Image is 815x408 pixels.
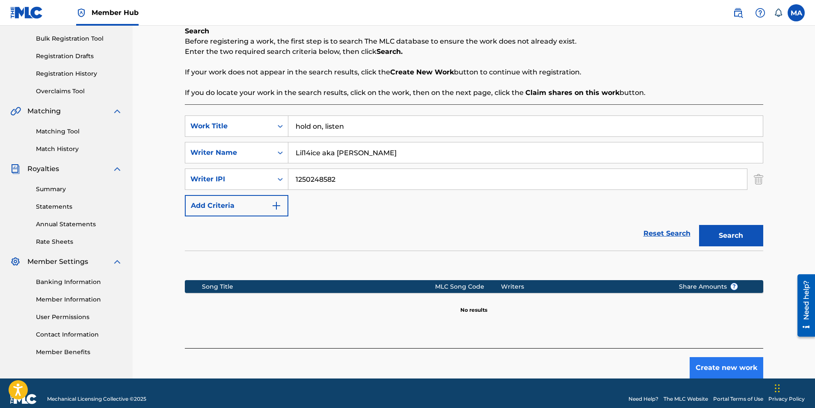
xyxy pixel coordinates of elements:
a: Privacy Policy [768,395,805,403]
div: Drag [775,375,780,401]
iframe: Chat Widget [772,367,815,408]
button: Create new work [690,357,763,378]
button: Search [699,225,763,246]
a: Registration Drafts [36,52,122,61]
span: Mechanical Licensing Collective © 2025 [47,395,146,403]
strong: Claim shares on this work [525,89,619,97]
strong: Create New Work [390,68,454,76]
a: Annual Statements [36,220,122,229]
a: Overclaims Tool [36,87,122,96]
p: If your work does not appear in the search results, click the button to continue with registration. [185,67,763,77]
a: Match History [36,145,122,154]
div: Help [752,4,769,21]
span: ? [731,283,738,290]
a: User Permissions [36,313,122,322]
img: expand [112,257,122,267]
div: Song Title [202,282,435,291]
span: Member Settings [27,257,88,267]
a: Summary [36,185,122,194]
a: Need Help? [628,395,658,403]
div: Work Title [190,121,267,131]
img: search [733,8,743,18]
p: If you do locate your work in the search results, click on the work, then on the next page, click... [185,88,763,98]
form: Search Form [185,115,763,251]
span: Royalties [27,164,59,174]
a: Banking Information [36,278,122,287]
img: expand [112,106,122,116]
a: Portal Terms of Use [713,395,763,403]
div: Writers [501,282,666,291]
a: Contact Information [36,330,122,339]
a: Reset Search [639,224,695,243]
button: Add Criteria [185,195,288,216]
span: Share Amounts [679,282,738,291]
span: Matching [27,106,61,116]
img: help [755,8,765,18]
a: The MLC Website [664,395,708,403]
div: User Menu [788,4,805,21]
img: logo [10,394,37,404]
img: Top Rightsholder [76,8,86,18]
p: Before registering a work, the first step is to search The MLC database to ensure the work does n... [185,36,763,47]
p: No results [460,296,487,314]
img: 9d2ae6d4665cec9f34b9.svg [271,201,282,211]
a: Statements [36,202,122,211]
strong: Search. [376,47,403,56]
div: Writer Name [190,148,267,158]
a: Registration History [36,69,122,78]
img: Royalties [10,164,21,174]
a: Member Information [36,295,122,304]
span: Member Hub [92,8,139,18]
b: Search [185,27,209,35]
a: Public Search [729,4,747,21]
img: Delete Criterion [754,169,763,190]
div: Writer IPI [190,174,267,184]
a: Bulk Registration Tool [36,34,122,43]
div: MLC Song Code [435,282,501,291]
p: Enter the two required search criteria below, then click [185,47,763,57]
iframe: Resource Center [791,271,815,340]
a: Matching Tool [36,127,122,136]
img: expand [112,164,122,174]
img: Member Settings [10,257,21,267]
div: Notifications [774,9,782,17]
a: Member Benefits [36,348,122,357]
img: MLC Logo [10,6,43,19]
a: Rate Sheets [36,237,122,246]
img: Matching [10,106,21,116]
